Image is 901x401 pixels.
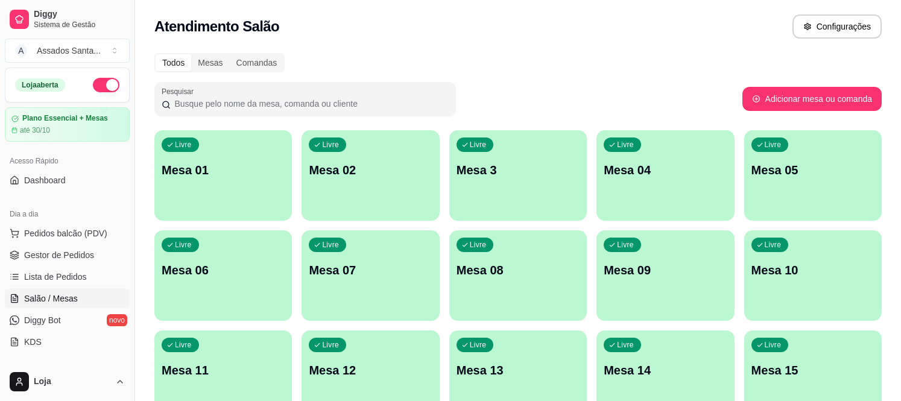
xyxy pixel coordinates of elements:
a: Dashboard [5,171,130,190]
p: Livre [175,340,192,350]
button: LivreMesa 08 [449,230,587,321]
p: Mesa 05 [751,162,874,178]
button: Loja [5,367,130,396]
span: Dashboard [24,174,66,186]
p: Livre [175,240,192,250]
p: Mesa 07 [309,262,432,279]
button: LivreMesa 3 [449,130,587,221]
p: Livre [322,140,339,150]
button: LivreMesa 07 [302,230,439,321]
div: Comandas [230,54,284,71]
button: LivreMesa 04 [596,130,734,221]
p: Mesa 01 [162,162,285,178]
p: Mesa 09 [604,262,727,279]
p: Mesa 04 [604,162,727,178]
p: Mesa 15 [751,362,874,379]
span: Diggy [34,9,125,20]
span: A [15,45,27,57]
p: Livre [765,240,782,250]
p: Mesa 11 [162,362,285,379]
button: Alterar Status [93,78,119,92]
button: Adicionar mesa ou comanda [742,87,882,111]
p: Livre [617,240,634,250]
article: até 30/10 [20,125,50,135]
p: Livre [470,240,487,250]
p: Livre [617,340,634,350]
p: Livre [470,340,487,350]
span: Diggy Bot [24,314,61,326]
p: Livre [175,140,192,150]
div: Assados Santa ... [37,45,101,57]
span: Lista de Pedidos [24,271,87,283]
button: Pedidos balcão (PDV) [5,224,130,243]
p: Mesa 13 [457,362,580,379]
div: Acesso Rápido [5,151,130,171]
button: LivreMesa 06 [154,230,292,321]
p: Livre [322,240,339,250]
p: Mesa 08 [457,262,580,279]
button: LivreMesa 02 [302,130,439,221]
div: Dia a dia [5,204,130,224]
p: Livre [470,140,487,150]
h2: Atendimento Salão [154,17,279,36]
button: Configurações [792,14,882,39]
p: Livre [765,340,782,350]
a: Lista de Pedidos [5,267,130,286]
p: Mesa 12 [309,362,432,379]
span: KDS [24,336,42,348]
p: Mesa 02 [309,162,432,178]
a: Diggy Botnovo [5,311,130,330]
a: Plano Essencial + Mesasaté 30/10 [5,107,130,142]
a: KDS [5,332,130,352]
p: Livre [765,140,782,150]
p: Mesa 10 [751,262,874,279]
p: Livre [322,340,339,350]
span: Loja [34,376,110,387]
div: Loja aberta [15,78,65,92]
button: LivreMesa 10 [744,230,882,321]
button: Select a team [5,39,130,63]
span: Pedidos balcão (PDV) [24,227,107,239]
p: Mesa 14 [604,362,727,379]
div: Todos [156,54,191,71]
label: Pesquisar [162,86,198,96]
span: Sistema de Gestão [34,20,125,30]
article: Plano Essencial + Mesas [22,114,108,123]
a: DiggySistema de Gestão [5,5,130,34]
span: Salão / Mesas [24,292,78,305]
div: Mesas [191,54,229,71]
input: Pesquisar [171,98,449,110]
button: LivreMesa 09 [596,230,734,321]
p: Livre [617,140,634,150]
a: Salão / Mesas [5,289,130,308]
button: LivreMesa 05 [744,130,882,221]
p: Mesa 06 [162,262,285,279]
a: Gestor de Pedidos [5,245,130,265]
p: Mesa 3 [457,162,580,178]
span: Gestor de Pedidos [24,249,94,261]
button: LivreMesa 01 [154,130,292,221]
